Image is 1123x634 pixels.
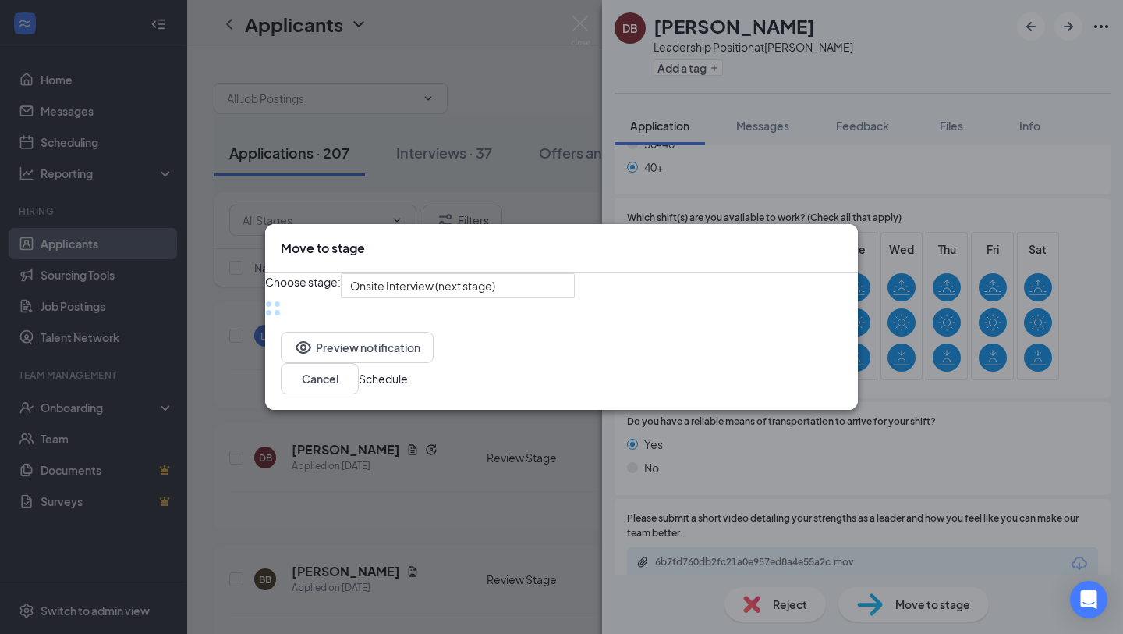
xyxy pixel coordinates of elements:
span: Onsite Interview (next stage) [350,274,495,297]
h3: Move to stage [281,240,365,257]
button: EyePreview notification [281,332,434,363]
div: Open Intercom Messenger [1070,581,1107,618]
button: Cancel [281,363,359,394]
button: Schedule [359,370,408,387]
svg: Eye [294,338,313,357]
span: Choose stage: [265,273,341,298]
